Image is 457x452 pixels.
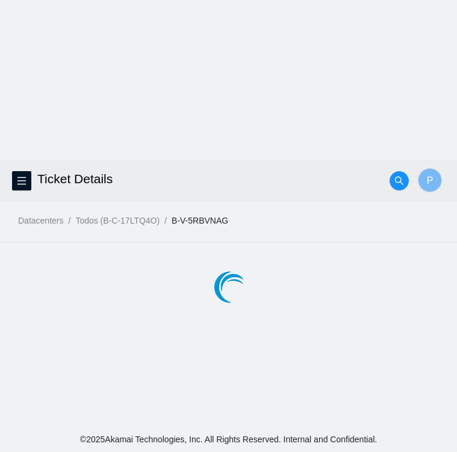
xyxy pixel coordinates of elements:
span: P [427,173,434,188]
a: Todos (B-C-17LTQ4O) [75,216,160,225]
button: search [390,171,409,190]
button: menu [12,171,31,190]
button: P [418,168,442,192]
a: B-V-5RBVNAG [172,216,228,225]
h2: Ticket Details [37,160,340,198]
span: / [68,216,70,225]
a: Datacenters [18,216,63,225]
span: search [390,176,408,186]
span: / [164,216,167,225]
span: menu [13,176,31,186]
